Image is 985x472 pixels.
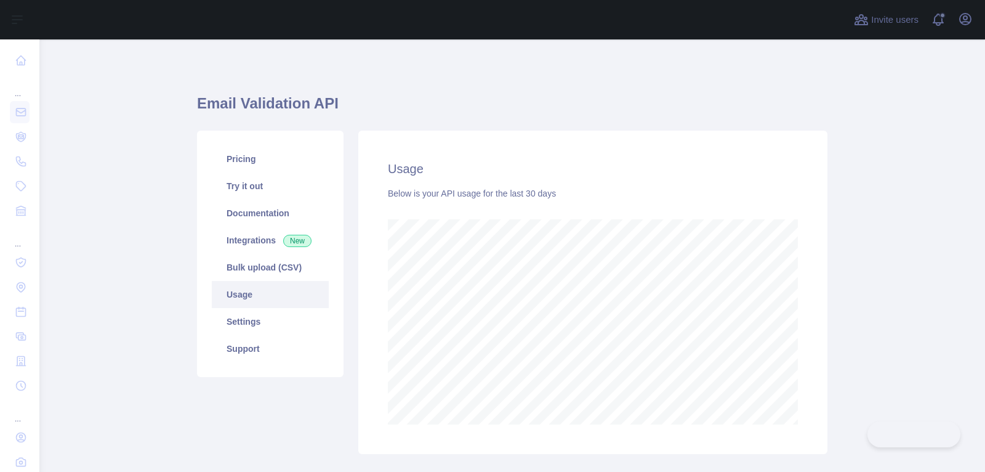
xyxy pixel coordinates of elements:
[867,421,960,447] iframe: Toggle Customer Support
[388,187,798,200] div: Below is your API usage for the last 30 days
[197,94,827,123] h1: Email Validation API
[212,281,329,308] a: Usage
[10,399,30,424] div: ...
[10,224,30,249] div: ...
[212,145,329,173] a: Pricing
[283,235,312,247] span: New
[851,10,921,30] button: Invite users
[871,13,919,27] span: Invite users
[212,254,329,281] a: Bulk upload (CSV)
[212,200,329,227] a: Documentation
[388,160,798,177] h2: Usage
[212,227,329,254] a: Integrations New
[212,173,329,200] a: Try it out
[10,74,30,99] div: ...
[212,335,329,362] a: Support
[212,308,329,335] a: Settings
